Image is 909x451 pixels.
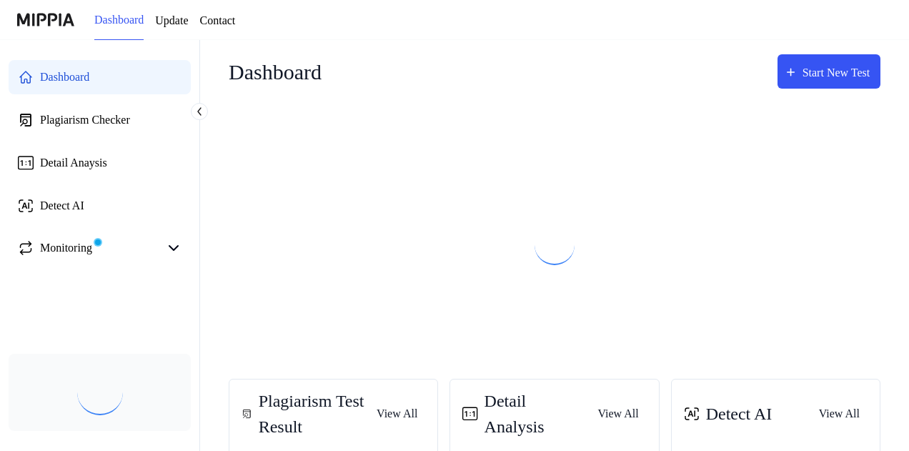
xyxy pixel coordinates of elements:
a: Detail Anaysis [9,146,191,180]
button: View All [589,400,650,428]
div: Dashboard [40,69,98,86]
div: Start New Test [792,64,873,82]
a: Dashboard [94,1,152,40]
div: Detail Analysis [459,388,588,440]
button: View All [367,400,429,428]
a: Dashboard [9,60,191,94]
a: Plagiarism Checker [9,103,191,137]
button: Start New Test [766,54,880,89]
div: Monitoring [40,239,97,257]
div: Detect AI [680,401,779,427]
div: Dashboard [229,54,332,89]
div: Detail Anaysis [40,154,111,172]
a: Monitoring [17,239,159,257]
div: Plagiarism Test Result [238,388,367,440]
a: Detect AI [9,189,191,223]
div: Detect AI [40,197,89,214]
button: View All [810,400,871,428]
a: Update [164,12,202,29]
a: Contact [214,12,257,29]
div: Plagiarism Checker [40,111,139,129]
